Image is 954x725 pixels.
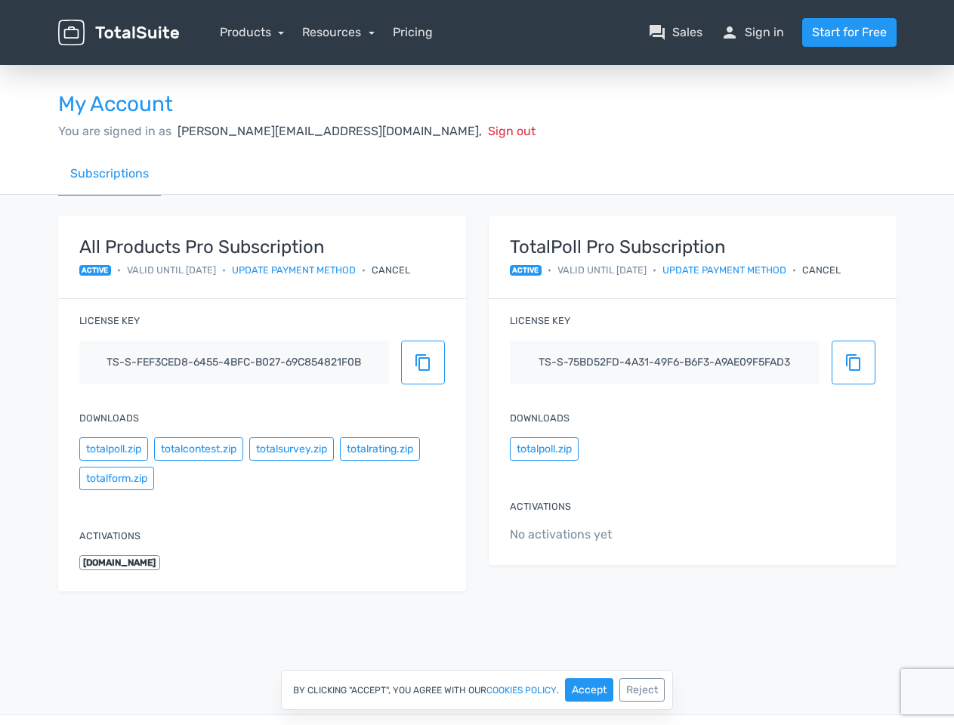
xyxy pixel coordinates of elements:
[79,555,161,570] span: [DOMAIN_NAME]
[127,263,216,277] span: Valid until [DATE]
[79,437,148,461] button: totalpoll.zip
[79,265,112,276] span: active
[619,678,665,702] button: Reject
[79,411,139,425] label: Downloads
[58,153,161,196] a: Subscriptions
[232,263,356,277] a: Update payment method
[662,263,786,277] a: Update payment method
[548,263,551,277] span: •
[802,263,841,277] div: Cancel
[220,25,285,39] a: Products
[802,18,897,47] a: Start for Free
[414,353,432,372] span: content_copy
[488,124,536,138] span: Sign out
[510,313,570,328] label: License key
[249,437,334,461] button: totalsurvey.zip
[178,124,482,138] span: [PERSON_NAME][EMAIL_ADDRESS][DOMAIN_NAME],
[58,124,171,138] span: You are signed in as
[510,437,579,461] button: totalpoll.zip
[557,263,647,277] span: Valid until [DATE]
[648,23,666,42] span: question_answer
[653,263,656,277] span: •
[510,526,875,544] span: No activations yet
[832,341,875,384] button: content_copy
[792,263,796,277] span: •
[79,237,411,257] strong: All Products Pro Subscription
[721,23,739,42] span: person
[393,23,433,42] a: Pricing
[154,437,243,461] button: totalcontest.zip
[510,265,542,276] span: active
[79,313,140,328] label: License key
[510,411,570,425] label: Downloads
[844,353,863,372] span: content_copy
[222,263,226,277] span: •
[117,263,121,277] span: •
[510,499,571,514] label: Activations
[510,237,841,257] strong: TotalPoll Pro Subscription
[281,670,673,710] div: By clicking "Accept", you agree with our .
[372,263,410,277] div: Cancel
[79,529,140,543] label: Activations
[340,437,420,461] button: totalrating.zip
[79,467,154,490] button: totalform.zip
[58,20,179,46] img: TotalSuite for WordPress
[401,341,445,384] button: content_copy
[721,23,784,42] a: personSign in
[565,678,613,702] button: Accept
[648,23,702,42] a: question_answerSales
[486,686,557,695] a: cookies policy
[362,263,366,277] span: •
[302,25,375,39] a: Resources
[58,93,897,116] h3: My Account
